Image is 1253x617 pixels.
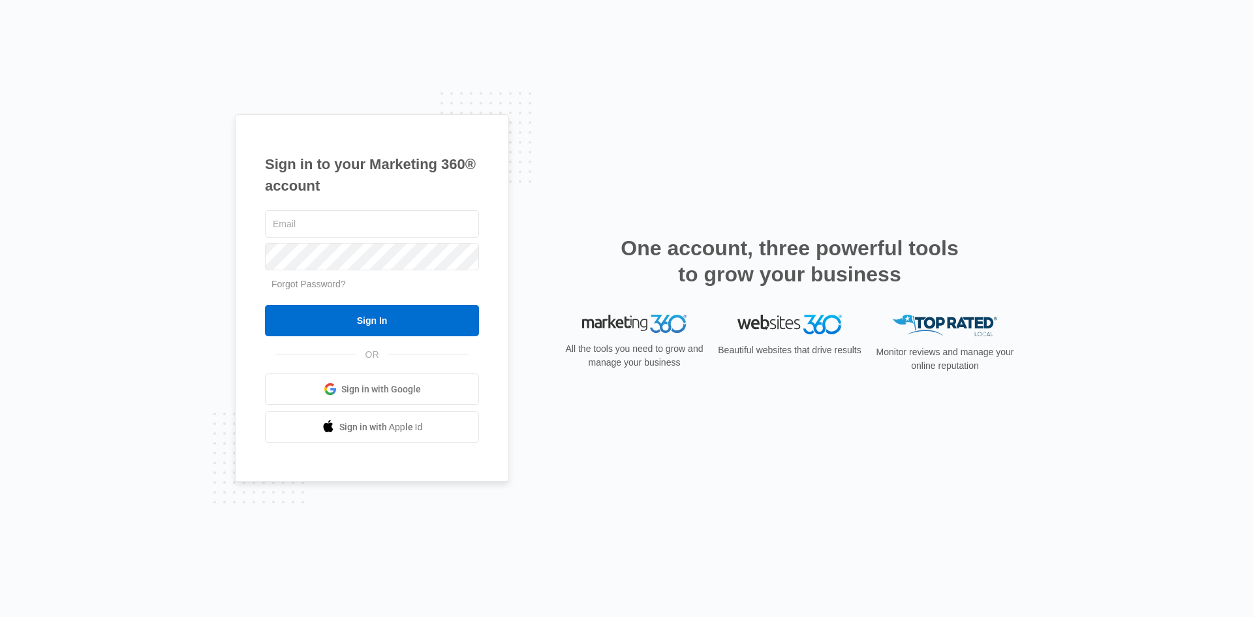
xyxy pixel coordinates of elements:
[582,315,687,333] img: Marketing 360
[265,210,479,238] input: Email
[617,235,963,287] h2: One account, three powerful tools to grow your business
[717,343,863,357] p: Beautiful websites that drive results
[339,420,423,434] span: Sign in with Apple Id
[265,305,479,336] input: Sign In
[737,315,842,334] img: Websites 360
[271,279,346,289] a: Forgot Password?
[265,373,479,405] a: Sign in with Google
[265,153,479,197] h1: Sign in to your Marketing 360® account
[265,411,479,443] a: Sign in with Apple Id
[893,315,997,336] img: Top Rated Local
[341,383,421,396] span: Sign in with Google
[872,345,1018,373] p: Monitor reviews and manage your online reputation
[356,348,388,362] span: OR
[561,342,707,370] p: All the tools you need to grow and manage your business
